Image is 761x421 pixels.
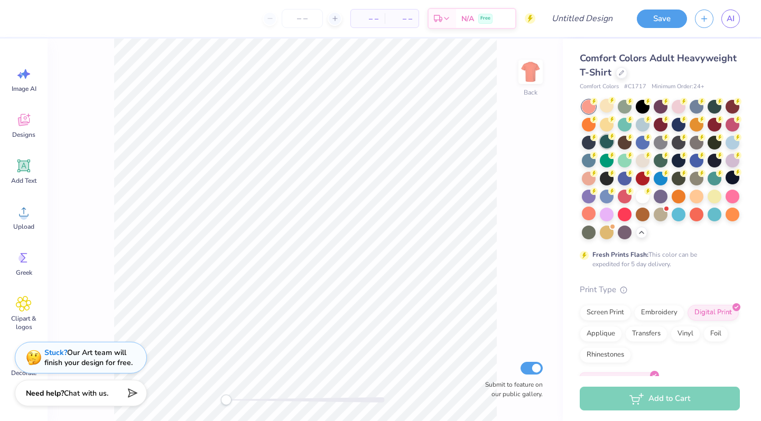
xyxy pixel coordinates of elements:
span: Comfort Colors Adult Heavyweight T-Shirt [580,52,737,79]
button: Save [637,10,687,28]
div: This color can be expedited for 5 day delivery. [592,250,722,269]
a: AI [721,10,740,28]
span: – – [391,13,412,24]
div: Back [524,88,537,97]
div: Applique [580,326,622,342]
strong: Need help? [26,388,64,398]
input: – – [282,9,323,28]
span: Add Text [11,176,36,185]
span: Free [480,15,490,22]
strong: Stuck? [44,348,67,358]
div: Print Type [580,284,740,296]
div: Screen Print [580,305,631,321]
strong: Fresh Prints Flash: [592,250,648,259]
span: Greek [16,268,32,277]
span: Decorate [11,369,36,377]
span: AI [727,13,735,25]
div: Embroidery [634,305,684,321]
span: Comfort Colors [580,82,619,91]
span: Minimum Order: 24 + [652,82,704,91]
div: Digital Print [688,305,739,321]
span: N/A [461,13,474,24]
div: Vinyl [671,326,700,342]
span: Designs [12,130,35,139]
img: Back [520,61,541,82]
span: # C1717 [624,82,646,91]
input: Untitled Design [543,8,621,29]
div: Rhinestones [580,347,631,363]
div: Foil [703,326,728,342]
span: Image AI [12,85,36,93]
label: Submit to feature on our public gallery. [479,380,543,399]
span: – – [357,13,378,24]
div: Transfers [625,326,667,342]
div: Accessibility label [221,395,231,405]
span: Clipart & logos [6,314,41,331]
span: Chat with us. [64,388,108,398]
div: Our Art team will finish your design for free. [44,348,133,368]
span: Upload [13,222,34,231]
